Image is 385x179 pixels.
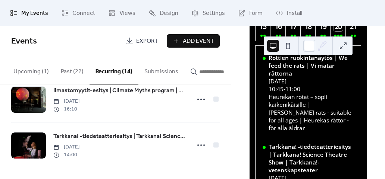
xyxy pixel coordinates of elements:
span: [DATE] [53,143,79,151]
span: Form [249,9,263,18]
span: Ilmastomyytit-esitys | Climate Myths program | Klimatmyter-programmet [53,86,186,95]
div: [DATE] [269,77,354,85]
button: Add Event [167,34,220,48]
div: Rottien ruokintanäytös | We feed the rats | Vi matar råttorna [269,54,354,77]
a: Tarkkana! -tiedeteatteriesitys | Tarkkana! Science Theatre Show | Tarkkana!-vetenskapsteater [53,132,186,141]
a: Install [270,3,308,23]
span: 10:45 [269,85,284,93]
button: Recurring (14) [90,56,138,84]
a: My Events [4,3,54,23]
span: - [284,85,285,93]
div: 19 [319,22,328,31]
a: Ilmastomyytit-esitys | Climate Myths program | Klimatmyter-programmet [53,86,186,96]
div: 17 [288,22,298,31]
span: Events [11,33,37,49]
button: Submissions [138,56,184,84]
div: 20 [334,22,343,31]
a: Form [232,3,268,23]
span: 14:00 [53,151,79,159]
a: Design [143,3,184,23]
div: 21 [348,22,358,31]
span: Settings [203,9,225,18]
a: Export [120,34,164,48]
a: Views [103,3,141,23]
span: Views [119,9,135,18]
span: Connect [72,9,95,18]
button: Upcoming (1) [7,56,55,84]
span: Tarkkana! -tiedeteatteriesitys | Tarkkana! Science Theatre Show | Tarkkana!-vetenskapsteater [53,132,186,141]
div: 18 [304,22,313,31]
div: 15 [259,22,268,31]
span: Export [136,37,158,46]
span: 16:10 [53,105,79,113]
div: Tarkkana! -tiedeteatteriesitys | Tarkkana! Science Theatre Show | Tarkkana!-vetenskapsteater [269,143,354,174]
span: [DATE] [53,98,79,105]
span: Design [160,9,178,18]
div: 16 [273,22,283,31]
span: Add Event [183,37,214,46]
span: 11:00 [285,85,300,93]
span: Install [287,9,302,18]
div: Heurekan rotat – sopii kaikenikäisille | [PERSON_NAME] rats - suitable for all ages | Heurekas rå... [269,93,354,132]
a: Settings [186,3,231,23]
button: Past (22) [55,56,90,84]
span: My Events [21,9,48,18]
a: Connect [56,3,101,23]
